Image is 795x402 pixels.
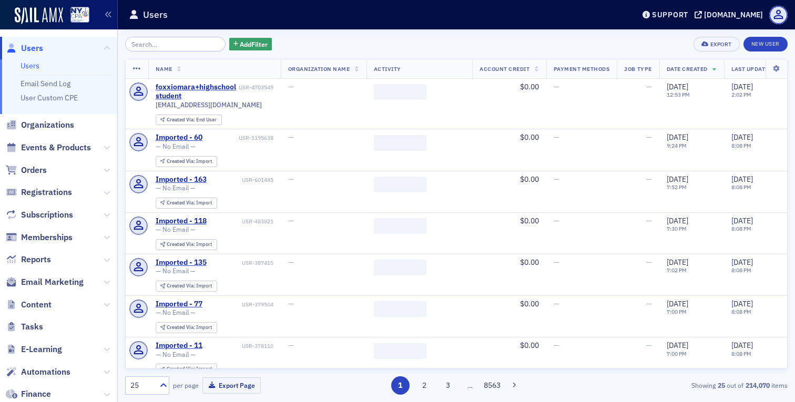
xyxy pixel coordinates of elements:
span: [DATE] [667,82,688,91]
span: ‌ [374,218,426,234]
span: Automations [21,366,70,378]
strong: 214,070 [743,380,771,390]
span: — [554,341,559,350]
span: Created Via : [167,365,196,372]
a: New User [743,37,788,51]
span: Activity [374,65,401,73]
span: ‌ [374,84,426,100]
span: — [288,216,294,225]
button: [DOMAIN_NAME] [695,11,767,18]
span: — [554,82,559,91]
div: Showing out of items [574,380,788,390]
span: Registrations [21,187,72,198]
div: USR-483821 [208,218,273,225]
a: Orders [6,164,47,176]
strong: 25 [716,380,727,390]
a: Subscriptions [6,209,73,221]
a: Imported - 163 [156,175,207,184]
time: 8:08 PM [731,225,751,232]
span: Add Filter [240,39,268,49]
time: 2:02 PM [731,91,751,98]
span: Email Marketing [21,276,84,288]
a: Imported - 135 [156,258,207,267]
span: $0.00 [520,299,539,308]
span: — [288,174,294,184]
a: Imported - 60 [156,133,202,142]
span: Content [21,299,52,311]
a: Memberships [6,232,73,243]
div: Created Via: Import [156,281,217,292]
span: $0.00 [520,82,539,91]
div: USR-601445 [208,177,273,183]
span: [DATE] [667,216,688,225]
span: Date Created [667,65,708,73]
span: [DATE] [731,341,753,350]
span: — [554,174,559,184]
span: Subscriptions [21,209,73,221]
span: ‌ [374,343,426,359]
input: Search… [125,37,226,51]
div: Import [167,159,212,164]
span: — [288,132,294,142]
a: Email Send Log [21,79,70,88]
time: 8:08 PM [731,308,751,315]
span: Organization Name [288,65,350,73]
div: Imported - 11 [156,341,202,351]
div: Import [167,200,212,206]
time: 8:08 PM [731,183,751,191]
span: Payment Methods [554,65,610,73]
span: — No Email — [156,184,196,192]
span: Tasks [21,321,43,333]
span: — [554,132,559,142]
span: ‌ [374,177,426,192]
div: End User [167,117,217,123]
a: Reports [6,254,51,265]
time: 8:08 PM [731,266,751,274]
time: 9:24 PM [667,142,687,149]
span: — [646,216,652,225]
span: [DATE] [667,299,688,308]
div: Import [167,325,212,331]
span: $0.00 [520,257,539,267]
span: — [554,257,559,267]
label: per page [173,380,199,390]
span: Events & Products [21,142,91,153]
span: Profile [769,6,788,24]
div: Imported - 77 [156,300,202,309]
div: Created Via: End User [156,115,222,126]
a: Users [21,61,39,70]
button: 2 [415,376,433,395]
span: $0.00 [520,216,539,225]
div: USR-387415 [208,260,273,266]
span: — [288,257,294,267]
span: [DATE] [667,341,688,350]
span: [DATE] [667,257,688,267]
a: Imported - 118 [156,217,207,226]
time: 12:53 PM [667,91,690,98]
a: Automations [6,366,70,378]
a: Users [6,43,43,54]
div: Created Via: Import [156,322,217,333]
a: E-Learning [6,344,62,355]
time: 7:30 PM [667,225,687,232]
span: Created Via : [167,324,196,331]
span: ‌ [374,135,426,151]
span: Finance [21,388,51,400]
span: — [554,216,559,225]
span: … [463,380,477,390]
span: $0.00 [520,132,539,142]
span: Created Via : [167,116,196,123]
div: foxxiomara+highschoolstudent [156,83,237,101]
span: — [646,257,652,267]
span: — No Email — [156,267,196,275]
a: Registrations [6,187,72,198]
span: Memberships [21,232,73,243]
span: Job Type [624,65,651,73]
span: Orders [21,164,47,176]
span: Created Via : [167,282,196,289]
time: 7:00 PM [667,308,687,315]
span: [DATE] [731,174,753,184]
